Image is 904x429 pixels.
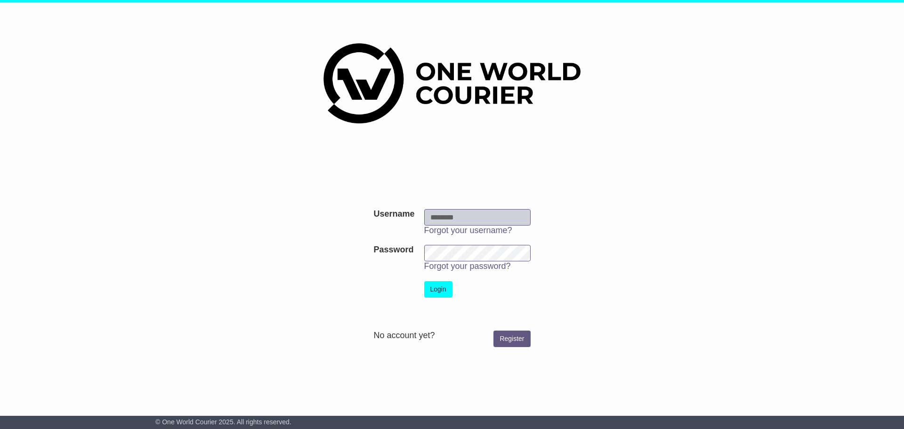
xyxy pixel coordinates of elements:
[424,226,512,235] a: Forgot your username?
[424,261,511,271] a: Forgot your password?
[323,43,581,123] img: One World
[373,245,413,255] label: Password
[493,331,530,347] a: Register
[373,209,414,219] label: Username
[373,331,530,341] div: No account yet?
[424,281,452,298] button: Login
[155,418,291,426] span: © One World Courier 2025. All rights reserved.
